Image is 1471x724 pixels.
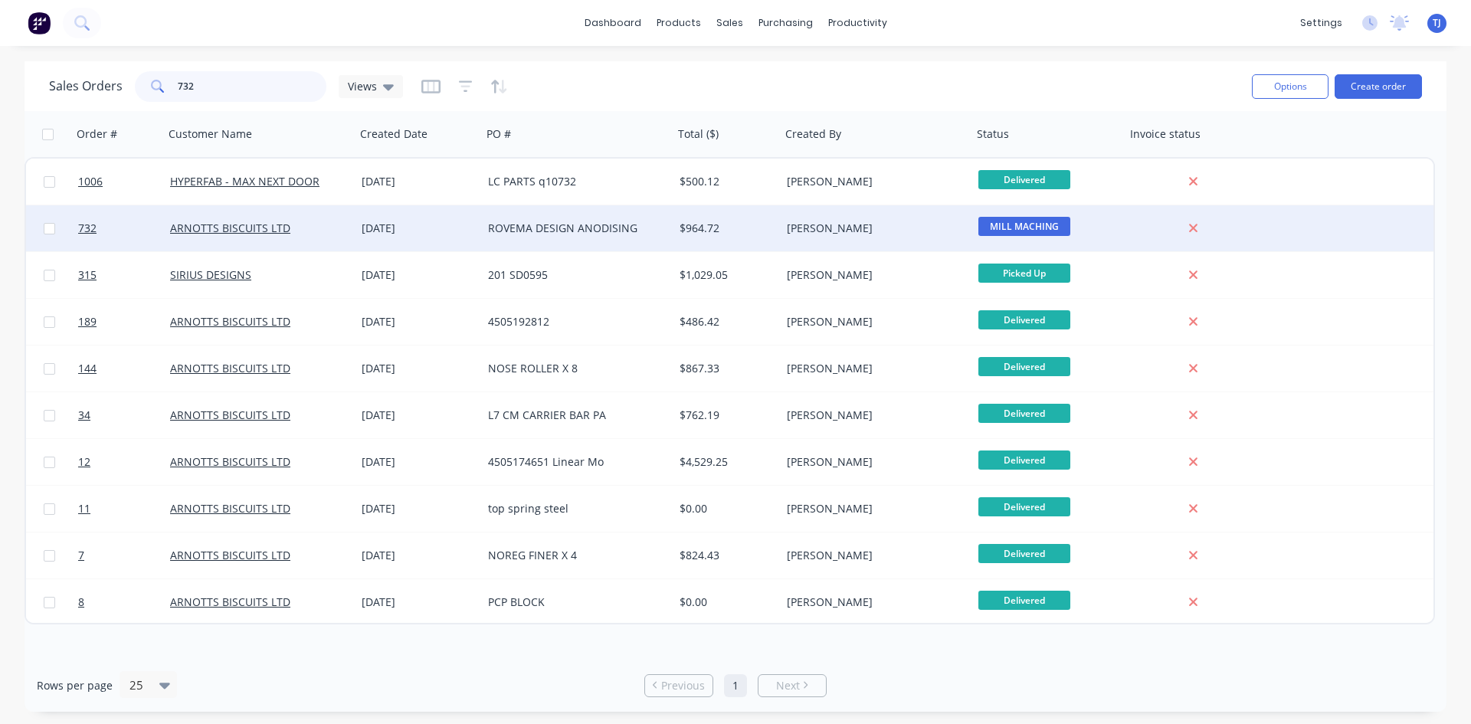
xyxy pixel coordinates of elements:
[1433,16,1441,30] span: TJ
[787,174,957,189] div: [PERSON_NAME]
[978,357,1070,376] span: Delivered
[77,126,117,142] div: Order #
[170,267,251,282] a: SIRIUS DESIGNS
[170,314,290,329] a: ARNOTTS BISCUITS LTD
[978,591,1070,610] span: Delivered
[709,11,751,34] div: sales
[577,11,649,34] a: dashboard
[488,221,658,236] div: ROVEMA DESIGN ANODISING
[169,126,252,142] div: Customer Name
[638,674,833,697] ul: Pagination
[488,267,658,283] div: 201 SD0595
[360,126,428,142] div: Created Date
[978,217,1070,236] span: MILL MACHING
[776,678,800,693] span: Next
[78,205,170,251] a: 732
[787,408,957,423] div: [PERSON_NAME]
[787,595,957,610] div: [PERSON_NAME]
[1292,11,1350,34] div: settings
[488,314,658,329] div: 4505192812
[487,126,511,142] div: PO #
[362,595,476,610] div: [DATE]
[978,404,1070,423] span: Delivered
[978,170,1070,189] span: Delivered
[49,79,123,93] h1: Sales Orders
[348,78,377,94] span: Views
[680,548,770,563] div: $824.43
[978,450,1070,470] span: Delivered
[170,408,290,422] a: ARNOTTS BISCUITS LTD
[787,501,957,516] div: [PERSON_NAME]
[488,548,658,563] div: NOREG FINER X 4
[488,595,658,610] div: PCP BLOCK
[787,454,957,470] div: [PERSON_NAME]
[488,454,658,470] div: 4505174651 Linear Mo
[488,361,658,376] div: NOSE ROLLER X 8
[1130,126,1201,142] div: Invoice status
[977,126,1009,142] div: Status
[78,346,170,391] a: 144
[488,408,658,423] div: L7 CM CARRIER BAR PA
[362,408,476,423] div: [DATE]
[758,678,826,693] a: Next page
[785,126,841,142] div: Created By
[978,544,1070,563] span: Delivered
[362,221,476,236] div: [DATE]
[362,174,476,189] div: [DATE]
[680,314,770,329] div: $486.42
[751,11,821,34] div: purchasing
[362,314,476,329] div: [DATE]
[724,674,747,697] a: Page 1 is your current page
[488,501,658,516] div: top spring steel
[362,361,476,376] div: [DATE]
[170,221,290,235] a: ARNOTTS BISCUITS LTD
[78,267,97,283] span: 315
[787,361,957,376] div: [PERSON_NAME]
[78,299,170,345] a: 189
[78,501,90,516] span: 11
[170,595,290,609] a: ARNOTTS BISCUITS LTD
[170,174,319,188] a: HYPERFAB - MAX NEXT DOOR
[78,221,97,236] span: 732
[678,126,719,142] div: Total ($)
[78,159,170,205] a: 1006
[170,361,290,375] a: ARNOTTS BISCUITS LTD
[978,310,1070,329] span: Delivered
[680,174,770,189] div: $500.12
[178,71,327,102] input: Search...
[680,595,770,610] div: $0.00
[680,267,770,283] div: $1,029.05
[78,361,97,376] span: 144
[362,501,476,516] div: [DATE]
[170,454,290,469] a: ARNOTTS BISCUITS LTD
[978,264,1070,283] span: Picked Up
[78,454,90,470] span: 12
[787,314,957,329] div: [PERSON_NAME]
[362,267,476,283] div: [DATE]
[78,408,90,423] span: 34
[170,548,290,562] a: ARNOTTS BISCUITS LTD
[680,454,770,470] div: $4,529.25
[78,392,170,438] a: 34
[821,11,895,34] div: productivity
[978,497,1070,516] span: Delivered
[787,548,957,563] div: [PERSON_NAME]
[649,11,709,34] div: products
[362,548,476,563] div: [DATE]
[1335,74,1422,99] button: Create order
[78,579,170,625] a: 8
[78,174,103,189] span: 1006
[37,678,113,693] span: Rows per page
[645,678,713,693] a: Previous page
[787,221,957,236] div: [PERSON_NAME]
[78,595,84,610] span: 8
[680,221,770,236] div: $964.72
[362,454,476,470] div: [DATE]
[1252,74,1328,99] button: Options
[170,501,290,516] a: ARNOTTS BISCUITS LTD
[680,501,770,516] div: $0.00
[488,174,658,189] div: LC PARTS q10732
[78,548,84,563] span: 7
[787,267,957,283] div: [PERSON_NAME]
[661,678,705,693] span: Previous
